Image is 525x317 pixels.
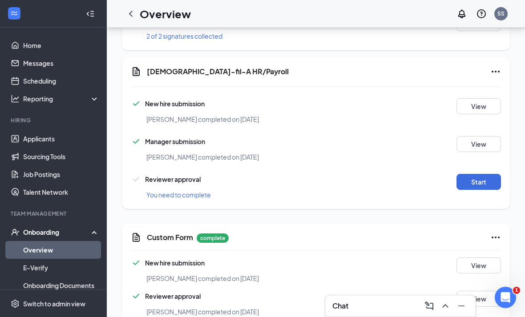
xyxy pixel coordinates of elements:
svg: CustomFormIcon [131,232,141,243]
button: Minimize [454,299,468,313]
a: Overview [23,241,99,259]
a: Messages [23,54,99,72]
a: Home [23,36,99,54]
span: Reviewer approval [145,175,201,183]
button: View [456,291,501,307]
h5: [DEMOGRAPHIC_DATA]-fil-A HR/Payroll [147,67,289,76]
p: complete [197,233,229,243]
svg: ChevronLeft [125,8,136,19]
h3: Chat [332,301,348,311]
span: [PERSON_NAME] completed on [DATE] [146,308,259,316]
svg: UserCheck [11,228,20,237]
h1: Overview [140,6,191,21]
span: New hire submission [145,100,205,108]
span: You need to complete [146,191,211,199]
a: Scheduling [23,72,99,90]
iframe: Intercom live chat [495,287,516,308]
svg: WorkstreamLogo [10,9,19,18]
h5: Custom Form [147,233,193,242]
button: View [456,136,501,152]
svg: Document [131,66,141,77]
svg: Minimize [456,301,467,311]
svg: Notifications [456,8,467,19]
svg: Checkmark [131,257,141,268]
span: Reviewer approval [145,292,201,300]
span: [PERSON_NAME] completed on [DATE] [146,115,259,123]
svg: Checkmark [131,174,141,185]
button: ChevronUp [438,299,452,313]
span: Manager submission [145,137,205,145]
a: Job Postings [23,165,99,183]
a: Sourcing Tools [23,148,99,165]
svg: Settings [11,299,20,308]
svg: ChevronUp [440,301,451,311]
div: Onboarding [23,228,92,237]
a: Talent Network [23,183,99,201]
button: View [456,257,501,273]
span: 2 of 2 signatures collected [146,32,222,40]
div: Reporting [23,94,100,103]
a: Onboarding Documents [23,277,99,294]
svg: Checkmark [131,136,141,147]
button: Start [456,174,501,190]
a: Applicants [23,130,99,148]
svg: Collapse [86,9,95,18]
div: Hiring [11,116,97,124]
span: 1 [513,287,520,294]
span: [PERSON_NAME] completed on [DATE] [146,153,259,161]
span: New hire submission [145,259,205,267]
svg: ComposeMessage [424,301,435,311]
div: Team Management [11,210,97,217]
svg: Checkmark [131,98,141,109]
svg: Analysis [11,94,20,103]
div: Switch to admin view [23,299,85,308]
div: SS [497,10,505,17]
svg: Checkmark [131,291,141,301]
a: E-Verify [23,259,99,277]
span: [PERSON_NAME] completed on [DATE] [146,274,259,282]
button: View [456,98,501,114]
svg: QuestionInfo [476,8,487,19]
button: ComposeMessage [422,299,436,313]
svg: Ellipses [490,232,501,243]
svg: Ellipses [490,66,501,77]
